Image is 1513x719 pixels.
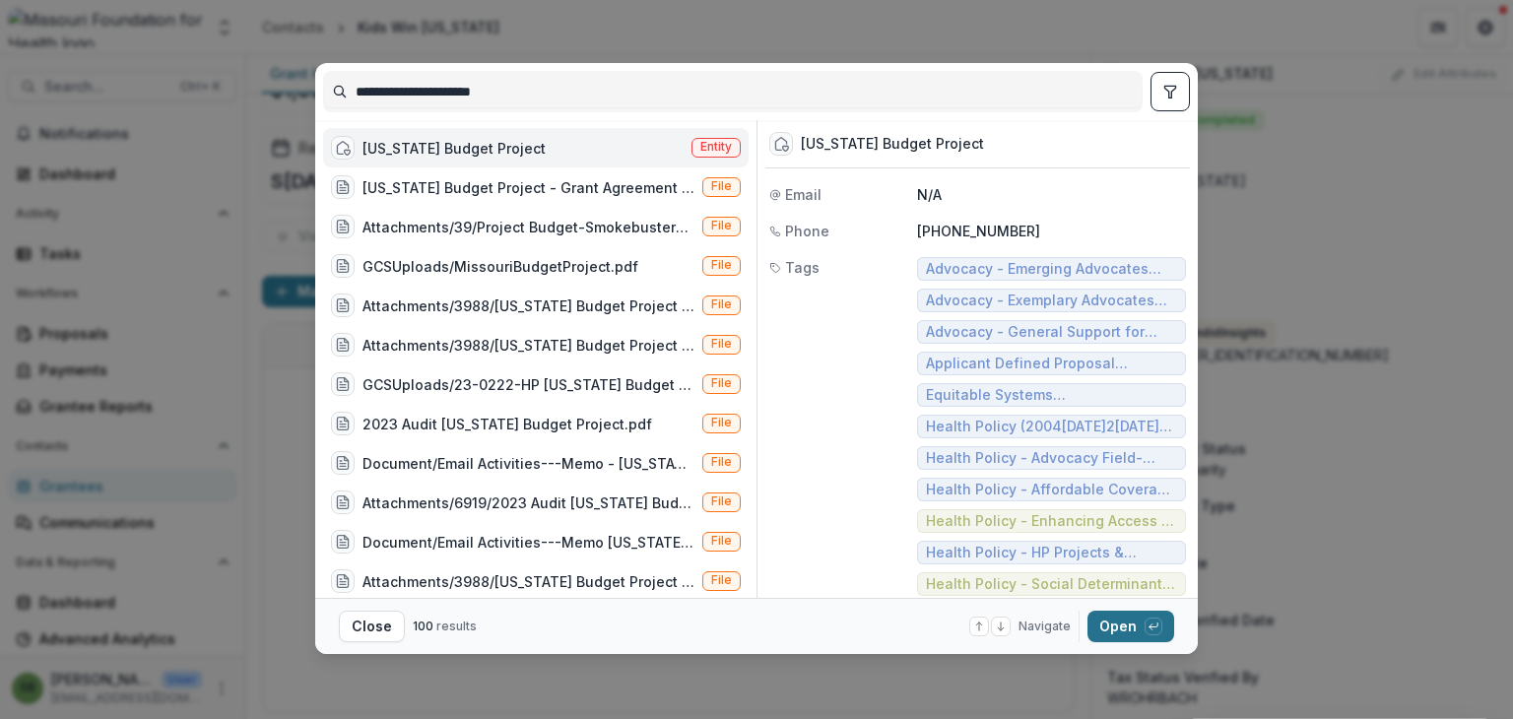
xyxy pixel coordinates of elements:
span: Health Policy - HP Projects & Research (2013-2015) [926,545,1177,561]
div: Document/Email Activities---Memo [US_STATE] Budget Project.docx [362,532,694,553]
span: File [711,494,732,508]
span: Applicant Defined Proposal (2003[DATE]5[DATE] Access to Care [926,356,1177,372]
span: File [711,376,732,390]
span: Health Policy - Enhancing Access to Care [926,513,1177,530]
span: Health Policy - Social Determinants of Health [926,576,1177,593]
button: Open [1087,611,1174,642]
div: Attachments/39/Project Budget-Smokebusters-[US_STATE][GEOGRAPHIC_DATA]-D[DATE] FINAL.pdf [362,217,694,237]
span: Health Policy - Advocacy Field-Building (2[DATE]2[DATE] [926,450,1177,467]
span: Advocacy - Emerging Advocates (201[DATE]2[DATE] [926,261,1177,278]
div: [US_STATE] Budget Project - Grant Agreement - 2025[DATE] [362,177,694,198]
span: Equitable Systems (2020[DATE]3[DATE] [926,387,1177,404]
span: File [711,297,732,311]
span: results [436,619,477,633]
div: Attachments/3988/[US_STATE] Budget Project Financial Statement 2[DATE]pdf [362,295,694,316]
span: 100 [413,619,433,633]
span: File [711,455,732,469]
span: File [711,219,732,232]
span: Entity [700,140,732,154]
span: File [711,416,732,429]
div: GCSUploads/23-0222-HP [US_STATE] Budget Project Summary Form.docx [362,374,694,395]
span: File [711,573,732,587]
div: 2023 Audit [US_STATE] Budget Project.pdf [362,414,652,434]
span: File [711,534,732,548]
button: Close [339,611,405,642]
span: Phone [785,221,829,241]
span: Email [785,184,822,205]
span: Navigate [1019,618,1071,635]
div: GCSUploads/MissouriBudgetProject.pdf [362,256,638,277]
p: [PHONE_NUMBER] [917,221,1186,241]
span: Health Policy - Affordable Coverage [GEOGRAPHIC_DATA] (202[DATE]2[DATE] [926,482,1177,498]
div: Attachments/6919/2023 Audit [US_STATE] Budget Project.pdf [362,492,694,513]
span: Tags [785,257,820,278]
span: File [711,337,732,351]
div: [US_STATE] Budget Project [362,138,546,159]
div: [US_STATE] Budget Project [801,136,984,153]
span: File [711,179,732,193]
div: Attachments/3988/[US_STATE] Budget Project Jan-[DATE]t [DATE]ance Sheet.pdf [362,335,694,356]
div: Document/Email Activities---Memo - [US_STATE] Budget Project.docx [362,453,694,474]
span: Advocacy - Exemplary Advocates (201[DATE]2[DATE] [926,293,1177,309]
div: Attachments/3988/[US_STATE] Budget Project [DATE]-[DATE] Income Statement.pdf [362,571,694,592]
p: N/A [917,184,1186,205]
span: File [711,258,732,272]
span: Advocacy - General Support for Advocacy (2[DATE]2[DATE] [926,324,1177,341]
span: Health Policy (2004[DATE]2[DATE] GSA General Support for Advocacy (2004[DATE]2[DATE] [926,419,1177,435]
button: toggle filters [1151,72,1190,111]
